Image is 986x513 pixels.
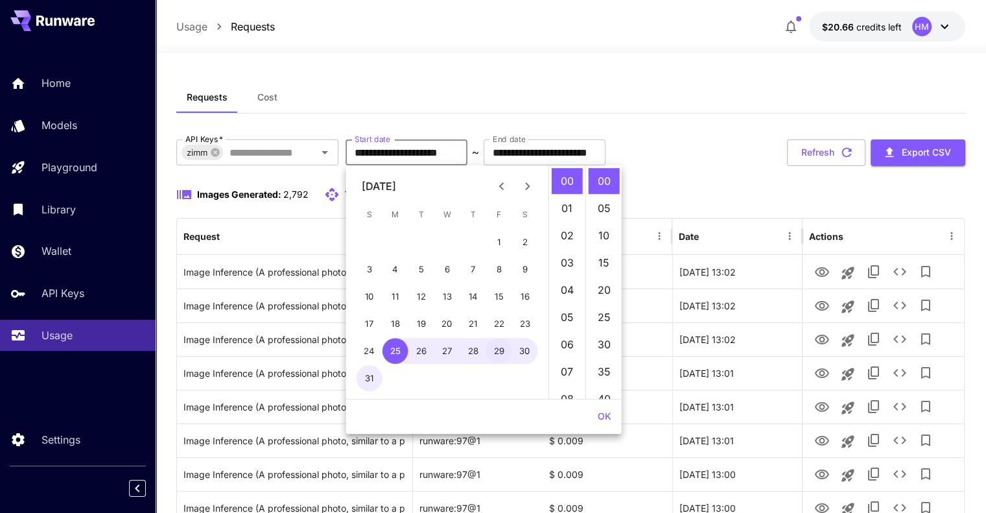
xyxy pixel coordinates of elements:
[513,202,537,228] span: Saturday
[700,227,718,245] button: Sort
[822,21,856,32] span: $20.66
[408,283,434,309] button: 12
[809,231,843,242] div: Actions
[679,231,699,242] div: Date
[362,178,396,194] div: [DATE]
[486,256,512,282] button: 8
[460,338,486,364] button: 28
[593,405,616,429] button: OK
[552,359,583,385] li: 7 hours
[887,259,913,285] button: See details
[187,91,228,103] span: Requests
[486,283,512,309] button: 15
[887,326,913,352] button: See details
[809,460,835,487] button: View Image
[672,390,802,424] div: 01 Sep, 2025 13:01
[552,222,583,248] li: 2 hours
[861,292,887,318] button: Copy TaskUUID
[436,202,459,228] span: Wednesday
[183,323,406,356] div: Click to copy prompt
[913,360,939,386] button: Add to library
[552,195,583,221] li: 1 hours
[41,432,80,447] p: Settings
[434,256,460,282] button: 6
[355,134,390,145] label: Start date
[185,134,223,145] label: API Keys
[913,326,939,352] button: Add to library
[913,461,939,487] button: Add to library
[809,427,835,453] button: View Image
[515,173,541,199] button: Next month
[493,134,525,145] label: End date
[672,457,802,491] div: 01 Sep, 2025 13:00
[408,338,434,364] button: 26
[357,283,382,309] button: 10
[357,311,382,337] button: 17
[809,326,835,352] button: View Image
[183,289,406,322] div: Click to copy prompt
[460,311,486,337] button: 21
[809,393,835,420] button: View Image
[672,424,802,457] div: 01 Sep, 2025 13:01
[183,458,406,491] div: Click to copy prompt
[357,338,382,364] button: 24
[861,427,887,453] button: Copy TaskUUID
[552,331,583,357] li: 6 hours
[589,359,620,385] li: 35 minutes
[41,117,77,133] p: Models
[589,222,620,248] li: 10 minutes
[672,289,802,322] div: 01 Sep, 2025 13:02
[835,260,861,286] button: Launch in playground
[434,283,460,309] button: 13
[543,457,672,491] div: $ 0.009
[512,283,538,309] button: 16
[672,322,802,356] div: 01 Sep, 2025 13:02
[913,259,939,285] button: Add to library
[856,21,902,32] span: credits left
[861,394,887,420] button: Copy TaskUUID
[434,338,460,364] button: 27
[382,256,408,282] button: 4
[781,227,799,245] button: Menu
[835,328,861,353] button: Launch in playground
[176,19,207,34] a: Usage
[183,256,406,289] div: Click to copy prompt
[861,461,887,487] button: Copy TaskUUID
[861,259,887,285] button: Copy TaskUUID
[382,311,408,337] button: 18
[913,292,939,318] button: Add to library
[809,359,835,386] button: View Image
[221,227,239,245] button: Sort
[357,256,382,282] button: 3
[549,165,585,399] ul: Select hours
[382,283,408,309] button: 11
[384,202,407,228] span: Monday
[887,427,913,453] button: See details
[129,480,146,497] button: Collapse sidebar
[231,19,275,34] a: Requests
[183,390,406,424] div: Click to copy prompt
[183,424,406,457] div: Click to copy prompt
[835,462,861,488] button: Launch in playground
[887,461,913,487] button: See details
[460,283,486,309] button: 14
[835,429,861,455] button: Launch in playground
[486,229,512,255] button: 1
[382,338,408,364] button: 25
[316,143,334,161] button: Open
[41,75,71,91] p: Home
[809,258,835,285] button: View Image
[434,311,460,337] button: 20
[487,202,511,228] span: Friday
[887,360,913,386] button: See details
[552,386,583,412] li: 8 hours
[543,424,672,457] div: $ 0.009
[943,227,961,245] button: Menu
[486,311,512,337] button: 22
[408,311,434,337] button: 19
[512,311,538,337] button: 23
[408,256,434,282] button: 5
[512,256,538,282] button: 9
[589,331,620,357] li: 30 minutes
